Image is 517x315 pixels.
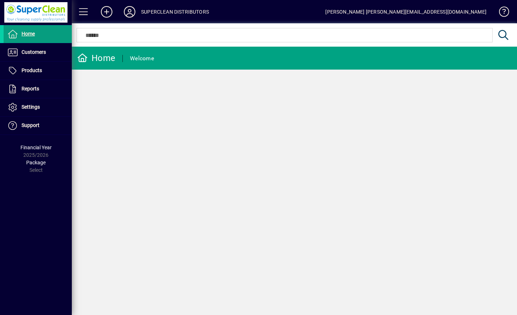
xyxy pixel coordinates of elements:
[22,104,40,110] span: Settings
[4,43,72,61] a: Customers
[20,145,52,150] span: Financial Year
[130,53,154,64] div: Welcome
[325,6,486,18] div: [PERSON_NAME] [PERSON_NAME][EMAIL_ADDRESS][DOMAIN_NAME]
[4,98,72,116] a: Settings
[4,117,72,135] a: Support
[141,6,209,18] div: SUPERCLEAN DISTRIBUTORS
[26,160,46,165] span: Package
[95,5,118,18] button: Add
[22,67,42,73] span: Products
[494,1,508,25] a: Knowledge Base
[118,5,141,18] button: Profile
[22,86,39,91] span: Reports
[4,62,72,80] a: Products
[4,80,72,98] a: Reports
[22,49,46,55] span: Customers
[22,122,39,128] span: Support
[77,52,115,64] div: Home
[22,31,35,37] span: Home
